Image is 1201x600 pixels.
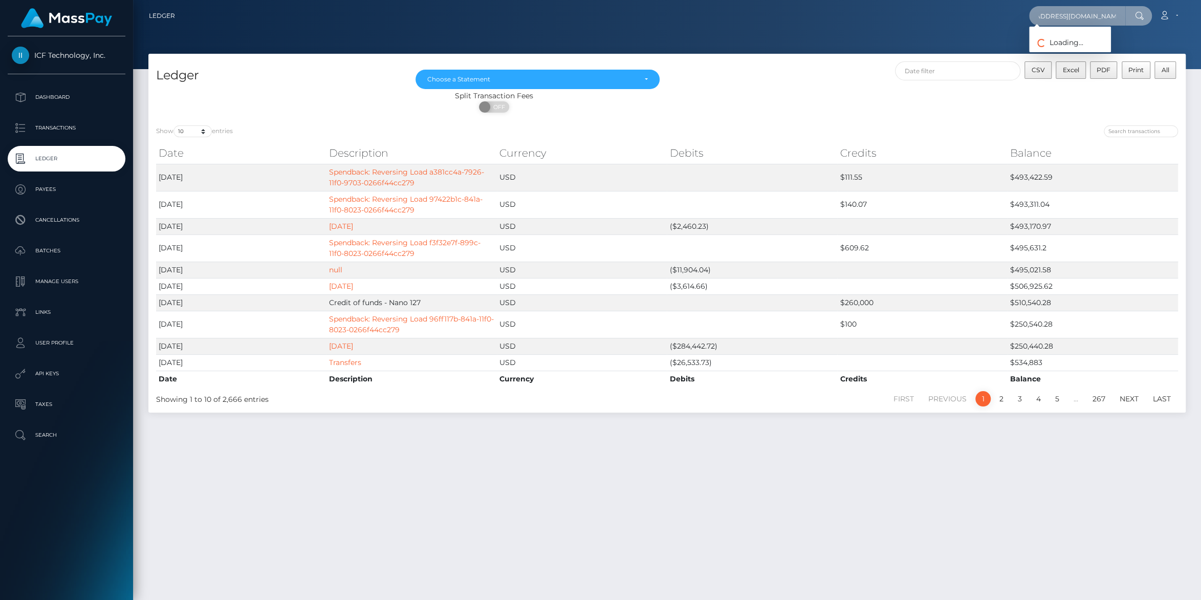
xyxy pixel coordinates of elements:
[837,371,1008,387] th: Credits
[21,8,112,28] img: MassPay Logo
[837,294,1008,311] td: $260,000
[1008,371,1178,387] th: Balance
[1024,61,1052,79] button: CSV
[156,338,326,354] td: [DATE]
[1008,338,1178,354] td: $250,440.28
[8,207,125,233] a: Cancellations
[1128,66,1144,74] span: Print
[1162,66,1169,74] span: All
[8,361,125,387] a: API Keys
[667,278,837,294] td: ($3,614.66)
[1056,61,1086,79] button: Excel
[173,125,212,137] select: Showentries
[12,212,121,228] p: Cancellations
[12,397,121,412] p: Taxes
[12,182,121,197] p: Payees
[12,274,121,289] p: Manage Users
[837,191,1008,218] td: $140.07
[1008,354,1178,371] td: $534,883
[1122,61,1151,79] button: Print
[1062,66,1079,74] span: Excel
[497,371,667,387] th: Currency
[497,164,667,191] td: USD
[1032,66,1045,74] span: CSV
[8,392,125,417] a: Taxes
[1008,311,1178,338] td: $250,540.28
[1008,262,1178,278] td: $495,021.58
[156,354,326,371] td: [DATE]
[667,262,837,278] td: ($11,904.04)
[485,101,510,113] span: OFF
[12,90,121,105] p: Dashboard
[329,238,481,258] a: Spendback: Reversing Load f3f32e7f-899c-11f0-8023-0266f44cc279
[326,371,497,387] th: Description
[156,125,233,137] label: Show entries
[156,67,400,84] h4: Ledger
[12,120,121,136] p: Transactions
[326,143,497,163] th: Description
[994,391,1009,406] a: 2
[12,366,121,381] p: API Keys
[8,299,125,325] a: Links
[329,167,484,187] a: Spendback: Reversing Load a381cc4a-7926-11f0-9703-0266f44cc279
[8,51,125,60] span: ICF Technology, Inc.
[1012,391,1028,406] a: 3
[1008,294,1178,311] td: $510,540.28
[8,146,125,172] a: Ledger
[329,195,483,215] a: Spendback: Reversing Load 97422b1c-841a-11f0-8023-0266f44cc279
[12,427,121,443] p: Search
[329,341,353,351] a: [DATE]
[427,75,636,83] div: Choose a Statement
[156,164,326,191] td: [DATE]
[8,177,125,202] a: Payees
[1008,191,1178,218] td: $493,311.04
[416,70,660,89] button: Choose a Statement
[1008,278,1178,294] td: $506,925.62
[8,115,125,141] a: Transactions
[148,91,840,101] div: Split Transaction Fees
[1008,164,1178,191] td: $493,422.59
[156,278,326,294] td: [DATE]
[1029,6,1125,26] input: Search...
[975,391,991,406] a: 1
[8,422,125,448] a: Search
[8,330,125,356] a: User Profile
[497,311,667,338] td: USD
[837,164,1008,191] td: $111.55
[8,238,125,264] a: Batches
[895,61,1021,80] input: Date filter
[12,151,121,166] p: Ledger
[1050,391,1065,406] a: 5
[1029,38,1083,47] span: Loading...
[329,265,342,274] a: null
[8,84,125,110] a: Dashboard
[1008,143,1178,163] th: Balance
[667,218,837,234] td: ($2,460.23)
[12,305,121,320] p: Links
[12,243,121,259] p: Batches
[497,218,667,234] td: USD
[1090,61,1118,79] button: PDF
[156,262,326,278] td: [DATE]
[326,294,497,311] td: Credit of funds - Nano 127
[497,143,667,163] th: Currency
[329,222,353,231] a: [DATE]
[329,282,353,291] a: [DATE]
[156,390,573,405] div: Showing 1 to 10 of 2,666 entries
[149,5,175,27] a: Ledger
[1104,125,1178,137] input: Search transactions
[1008,234,1178,262] td: $495,631.2
[12,47,29,64] img: ICF Technology, Inc.
[837,143,1008,163] th: Credits
[667,338,837,354] td: ($284,442.72)
[1154,61,1176,79] button: All
[1087,391,1111,406] a: 267
[12,335,121,351] p: User Profile
[837,234,1008,262] td: $609.62
[497,278,667,294] td: USD
[156,218,326,234] td: [DATE]
[497,234,667,262] td: USD
[837,311,1008,338] td: $100
[497,354,667,371] td: USD
[156,371,326,387] th: Date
